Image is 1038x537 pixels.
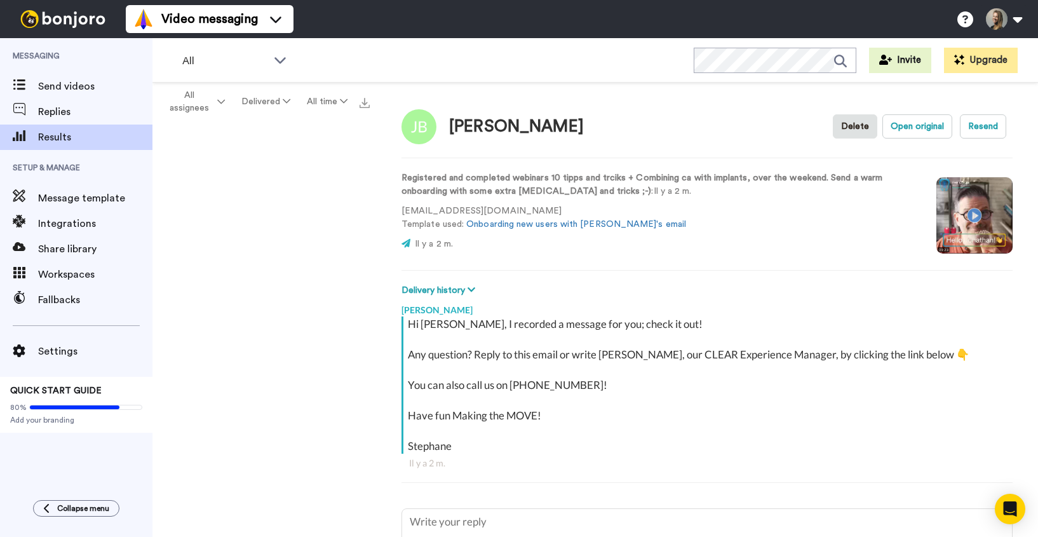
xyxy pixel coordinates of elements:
img: vm-color.svg [133,9,154,29]
span: Il y a 2 m. [415,240,453,248]
button: Export all results that match these filters now. [356,92,374,111]
img: export.svg [360,98,370,108]
strong: Registered and completed webinars 10 tipps and trciks + Combining ca with implants, over the week... [401,173,882,196]
img: bj-logo-header-white.svg [15,10,111,28]
button: Open original [882,114,952,139]
p: : Il y a 2 m. [401,172,917,198]
a: Onboarding new users with [PERSON_NAME]'s email [466,220,686,229]
div: Open Intercom Messenger [995,494,1025,524]
div: [PERSON_NAME] [449,118,584,136]
span: Add your branding [10,415,142,425]
span: Message template [38,191,152,206]
span: Send videos [38,79,152,94]
button: Collapse menu [33,500,119,517]
button: Resend [960,114,1006,139]
span: All assignees [163,89,215,114]
div: [PERSON_NAME] [401,297,1013,316]
span: 80% [10,402,27,412]
button: Delete [833,114,877,139]
button: Invite [869,48,931,73]
span: Video messaging [161,10,258,28]
button: Upgrade [944,48,1018,73]
span: Settings [38,344,152,359]
span: All [182,53,267,69]
img: Image of Jonathan Burrows [401,109,436,144]
span: Workspaces [38,267,152,282]
span: Integrations [38,216,152,231]
div: Hi [PERSON_NAME], I recorded a message for you; check it out! Any question? Reply to this email o... [408,316,1009,454]
div: Il y a 2 m. [409,457,1005,470]
button: All assignees [155,84,233,119]
span: Results [38,130,152,145]
p: [EMAIL_ADDRESS][DOMAIN_NAME] Template used: [401,205,917,231]
span: Fallbacks [38,292,152,308]
span: Collapse menu [57,503,109,513]
span: Share library [38,241,152,257]
span: QUICK START GUIDE [10,386,102,395]
button: Delivered [233,90,299,113]
button: Delivery history [401,283,479,297]
span: Replies [38,104,152,119]
button: All time [299,90,356,113]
